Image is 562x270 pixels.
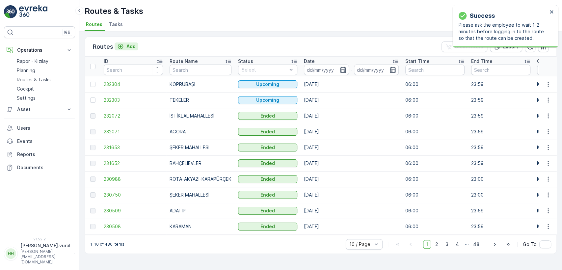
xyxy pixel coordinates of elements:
p: Reports [17,151,72,158]
p: Route Name [170,58,198,65]
img: logo [4,5,17,18]
a: Cockpit [14,84,75,94]
p: Documents [17,164,72,171]
p: 06:00 [405,128,465,135]
p: Please ask the employee to wait 1-2 minutes before logging in to the route so that the route can ... [459,22,548,41]
p: 06:00 [405,113,465,119]
div: Toggle Row Selected [90,145,95,150]
div: Toggle Row Selected [90,82,95,87]
div: HH [6,248,16,259]
p: Asset [17,106,62,113]
td: [DATE] [301,124,402,140]
p: Status [238,58,253,65]
button: close [549,9,554,15]
p: Ended [260,223,275,230]
td: [DATE] [301,76,402,92]
button: Ended [238,112,297,120]
a: 232072 [104,113,163,119]
p: Ended [260,128,275,135]
a: 230509 [104,207,163,214]
p: Planning [17,67,35,74]
span: 3 [442,240,451,249]
p: Ended [260,144,275,151]
p: 23:00 [471,176,530,182]
p: ŞEKER MAHALLESİ [170,144,231,151]
p: 23:59 [471,144,530,151]
span: v 1.52.2 [4,237,75,241]
p: Ended [260,160,275,167]
button: Clear Filters [442,41,487,52]
a: 230508 [104,223,163,230]
p: Add [126,43,136,50]
p: 06:00 [405,223,465,230]
p: 23:59 [471,113,530,119]
p: 23:59 [471,81,530,88]
p: Routes & Tasks [85,6,143,16]
a: Planning [14,66,75,75]
td: [DATE] [301,108,402,124]
span: 231653 [104,144,163,151]
p: KÖPRÜBAŞI [170,81,231,88]
p: Ended [260,113,275,119]
div: Toggle Row Selected [90,129,95,134]
p: 23:59 [471,160,530,167]
a: Settings [14,94,75,103]
button: Ended [238,159,297,167]
p: Operation [537,58,560,65]
button: Upcoming [238,80,297,88]
p: End Time [471,58,493,65]
p: Operations [17,47,62,53]
p: 23:00 [471,192,530,198]
button: Ended [238,144,297,151]
p: Select [242,67,287,73]
p: Upcoming [256,97,279,103]
div: Toggle Row Selected [90,192,95,198]
td: [DATE] [301,187,402,203]
p: AGORA [170,128,231,135]
a: Rapor - Kızılay [14,57,75,66]
p: İSTİKLAL MAHALLESİ [170,113,231,119]
img: logo_light-DOdMpM7g.png [19,5,47,18]
p: 06:00 [405,160,465,167]
a: 230750 [104,192,163,198]
button: Add [115,42,138,50]
span: 1 [423,240,431,249]
span: Routes [86,21,102,28]
a: 231652 [104,160,163,167]
td: [DATE] [301,203,402,219]
a: 232304 [104,81,163,88]
button: Ended [238,207,297,215]
input: Search [471,65,530,75]
p: ADATIP [170,207,231,214]
p: ... [465,240,469,249]
input: Search [405,65,465,75]
span: 2 [432,240,441,249]
p: BAHÇELİEVLER [170,160,231,167]
p: Ended [260,192,275,198]
div: Toggle Row Selected [90,224,95,229]
input: Search [104,65,163,75]
p: Upcoming [256,81,279,88]
input: dd/mm/yyyy [354,65,399,75]
p: Users [17,125,72,131]
input: dd/mm/yyyy [304,65,349,75]
div: Toggle Row Selected [90,113,95,119]
button: Ended [238,128,297,136]
span: 232303 [104,97,163,103]
input: Search [170,65,231,75]
a: Documents [4,161,75,174]
p: Events [17,138,72,145]
p: ID [104,58,108,65]
span: 4 [453,240,462,249]
div: Toggle Row Selected [90,208,95,213]
p: Cockpit [17,86,34,92]
td: [DATE] [301,92,402,108]
span: 230988 [104,176,163,182]
p: 06:00 [405,192,465,198]
div: Toggle Row Selected [90,97,95,103]
td: [DATE] [301,140,402,155]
